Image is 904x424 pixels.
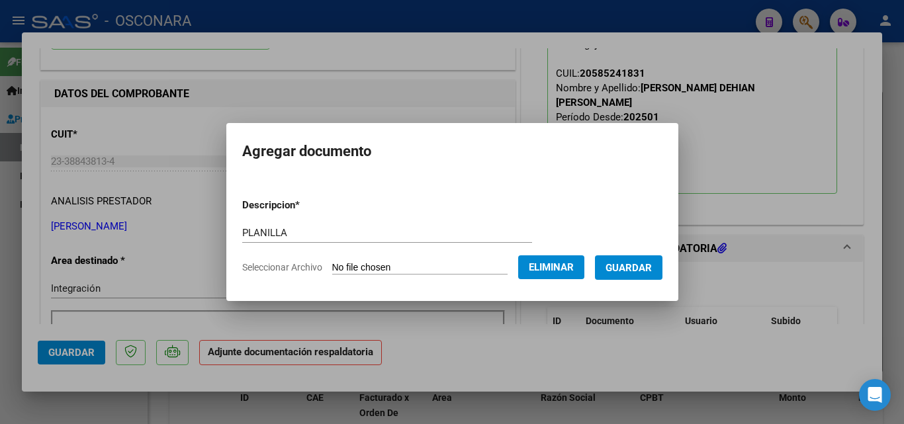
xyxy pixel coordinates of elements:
div: Open Intercom Messenger [859,379,891,411]
button: Guardar [595,255,662,280]
button: Eliminar [518,255,584,279]
p: Descripcion [242,198,369,213]
h2: Agregar documento [242,139,662,164]
span: Guardar [606,262,652,274]
span: Eliminar [529,261,574,273]
span: Seleccionar Archivo [242,262,322,273]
